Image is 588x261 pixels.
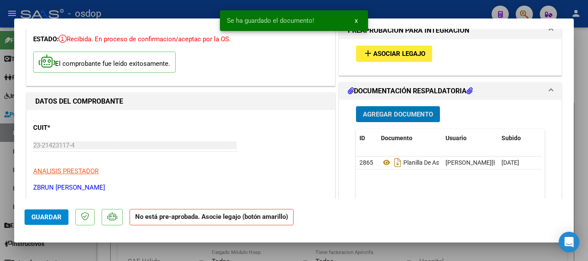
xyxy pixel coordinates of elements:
[33,123,122,133] p: CUIT
[348,13,365,28] button: x
[33,35,59,43] span: ESTADO:
[356,46,432,61] button: Asociar Legajo
[356,129,378,147] datatable-header-cell: ID
[442,129,498,147] datatable-header-cell: Usuario
[381,159,460,166] span: Planilla De Asistencia
[25,209,68,225] button: Guardar
[501,135,521,141] span: Subido
[33,183,328,193] p: ZBRUN [PERSON_NAME]
[446,135,467,141] span: Usuario
[130,209,294,226] strong: No está pre-aprobada. Asocie legajo (botón amarillo)
[348,86,473,96] h1: DOCUMENTACIÓN RESPALDATORIA
[31,213,62,221] span: Guardar
[359,135,365,141] span: ID
[339,83,561,100] mat-expansion-panel-header: DOCUMENTACIÓN RESPALDATORIA
[363,111,433,118] span: Agregar Documento
[356,106,440,122] button: Agregar Documento
[378,129,442,147] datatable-header-cell: Documento
[501,159,519,166] span: [DATE]
[33,167,99,175] span: ANALISIS PRESTADOR
[541,129,584,147] datatable-header-cell: Acción
[498,129,541,147] datatable-header-cell: Subido
[363,48,373,58] mat-icon: add
[392,156,403,169] i: Descargar documento
[559,232,579,252] div: Open Intercom Messenger
[381,135,412,141] span: Documento
[339,22,561,39] mat-expansion-panel-header: PREAPROBACIÓN PARA INTEGRACION
[339,39,561,75] div: PREAPROBACIÓN PARA INTEGRACION
[227,16,314,25] span: Se ha guardado el documento!
[59,35,231,43] span: Recibida. En proceso de confirmacion/aceptac por la OS.
[348,25,469,36] h1: PREAPROBACIÓN PARA INTEGRACION
[359,159,373,166] span: 2865
[35,97,123,105] strong: DATOS DEL COMPROBANTE
[373,50,425,58] span: Asociar Legajo
[33,52,176,73] p: El comprobante fue leído exitosamente.
[355,17,358,25] span: x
